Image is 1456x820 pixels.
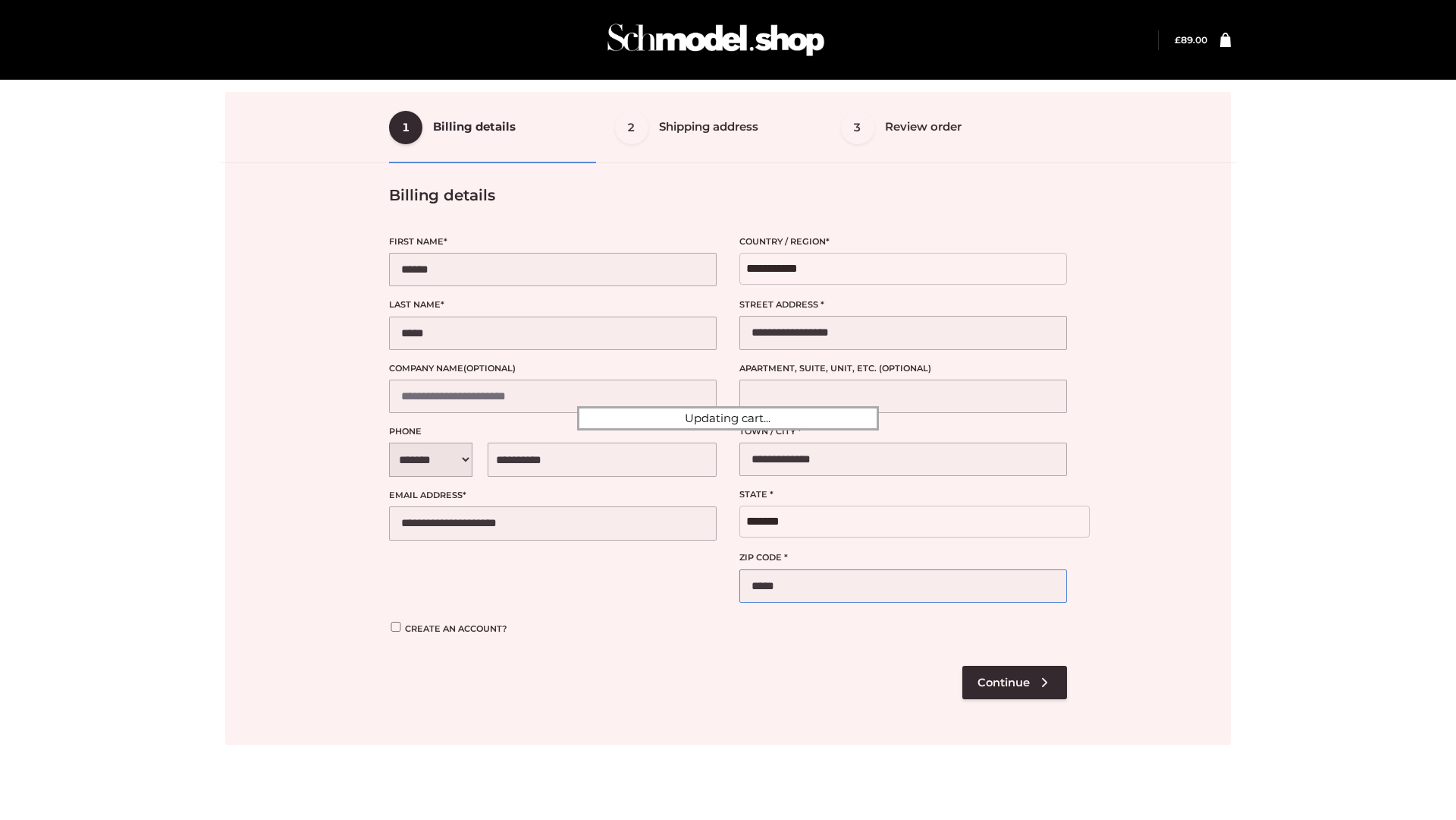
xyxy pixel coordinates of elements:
a: £89.00 [1175,34,1207,46]
div: Updating cart... [577,406,879,430]
img: Schmodel Admin 964 [602,10,830,70]
span: £ [1175,34,1181,46]
bdi: 89.00 [1175,34,1207,46]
